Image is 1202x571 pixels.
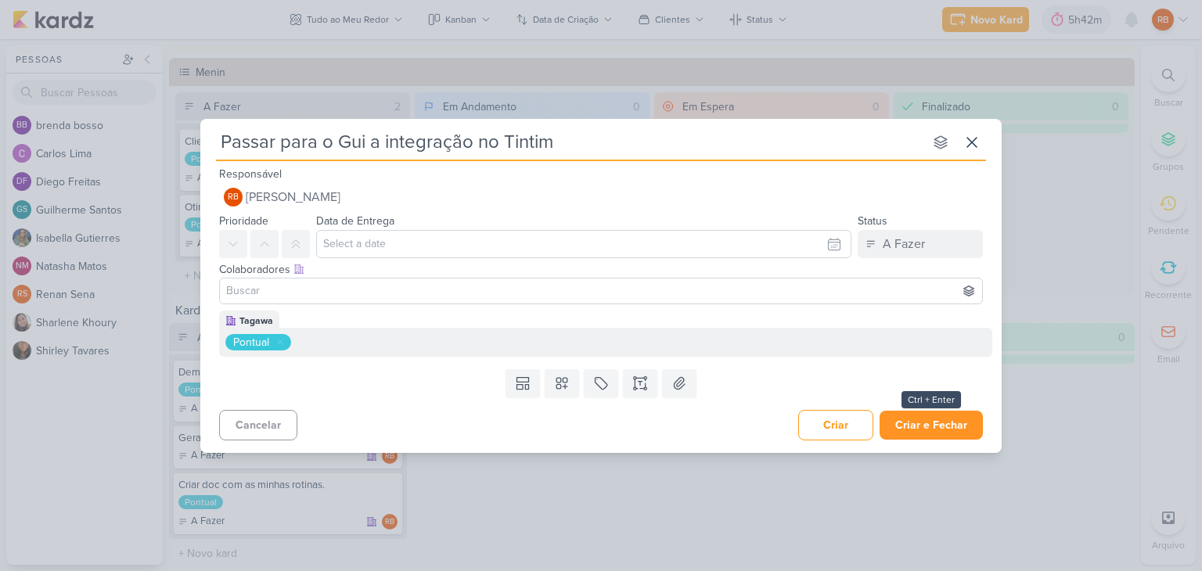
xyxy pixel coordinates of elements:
[883,235,925,253] div: A Fazer
[858,214,887,228] label: Status
[228,193,239,202] p: RB
[239,314,273,328] div: Tagawa
[219,410,297,440] button: Cancelar
[223,282,979,300] input: Buscar
[858,230,983,258] button: A Fazer
[219,183,983,211] button: RB [PERSON_NAME]
[880,411,983,440] button: Criar e Fechar
[798,410,873,440] button: Criar
[316,230,851,258] input: Select a date
[316,214,394,228] label: Data de Entrega
[219,261,983,278] div: Colaboradores
[216,128,923,156] input: Kard Sem Título
[219,167,282,181] label: Responsável
[233,334,269,350] div: Pontual
[219,214,268,228] label: Prioridade
[224,188,243,206] div: Rogerio Bispo
[901,391,961,408] div: Ctrl + Enter
[246,188,340,206] span: [PERSON_NAME]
